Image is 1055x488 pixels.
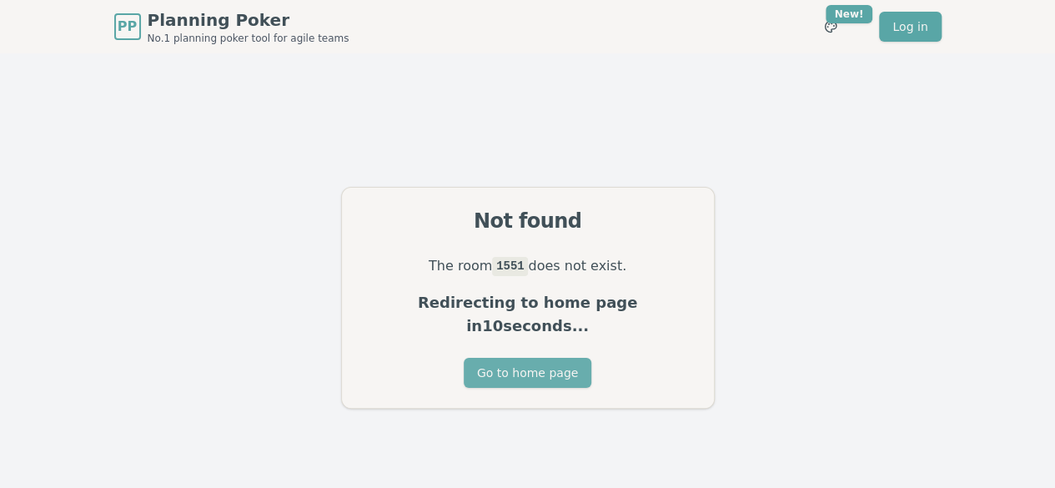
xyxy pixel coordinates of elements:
div: Not found [362,208,694,234]
button: Go to home page [464,358,591,388]
div: New! [826,5,873,23]
a: Log in [879,12,941,42]
span: No.1 planning poker tool for agile teams [148,32,349,45]
p: The room does not exist. [362,254,694,278]
a: PPPlanning PokerNo.1 planning poker tool for agile teams [114,8,349,45]
span: Planning Poker [148,8,349,32]
p: Redirecting to home page in 10 seconds... [362,291,694,338]
code: 1551 [492,257,528,275]
button: New! [816,12,846,42]
span: PP [118,17,137,37]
